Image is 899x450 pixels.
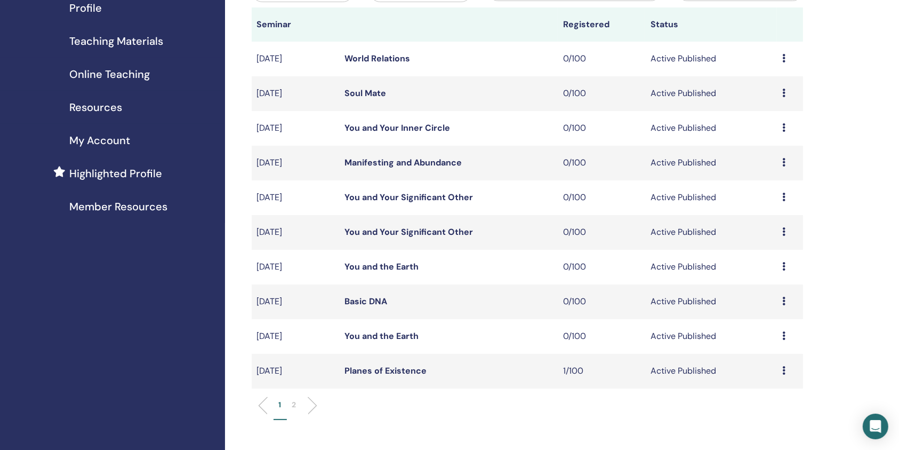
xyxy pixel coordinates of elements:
td: Active Published [645,146,776,180]
td: [DATE] [252,285,339,319]
td: 0/100 [558,111,645,146]
span: Teaching Materials [69,33,163,49]
td: 0/100 [558,250,645,285]
td: [DATE] [252,111,339,146]
p: 2 [292,399,296,410]
td: [DATE] [252,146,339,180]
td: Active Published [645,42,776,76]
span: My Account [69,132,130,148]
td: Active Published [645,111,776,146]
td: [DATE] [252,319,339,354]
td: 0/100 [558,42,645,76]
td: [DATE] [252,76,339,111]
td: Active Published [645,215,776,250]
a: Basic DNA [344,296,387,307]
td: 0/100 [558,215,645,250]
a: Manifesting and Abundance [344,157,462,168]
td: 1/100 [558,354,645,389]
td: Active Published [645,354,776,389]
span: Highlighted Profile [69,165,162,181]
td: 0/100 [558,146,645,180]
a: You and the Earth [344,330,419,342]
a: You and Your Significant Other [344,192,473,203]
td: 0/100 [558,319,645,354]
span: Member Resources [69,199,167,215]
td: 0/100 [558,285,645,319]
td: Active Published [645,319,776,354]
td: Active Published [645,76,776,111]
th: Registered [558,7,645,42]
td: Active Published [645,250,776,285]
div: Open Intercom Messenger [863,414,888,439]
td: [DATE] [252,354,339,389]
th: Seminar [252,7,339,42]
td: Active Published [645,285,776,319]
p: 1 [279,399,282,410]
td: 0/100 [558,76,645,111]
td: [DATE] [252,180,339,215]
td: 0/100 [558,180,645,215]
a: Soul Mate [344,88,386,99]
a: You and the Earth [344,261,419,272]
span: Online Teaching [69,66,150,82]
a: You and Your Inner Circle [344,122,450,133]
td: [DATE] [252,215,339,250]
a: You and Your Significant Other [344,226,473,238]
td: [DATE] [252,42,339,76]
span: Resources [69,99,122,115]
a: Planes of Existence [344,365,427,376]
td: [DATE] [252,250,339,285]
a: World Relations [344,53,410,64]
td: Active Published [645,180,776,215]
th: Status [645,7,776,42]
